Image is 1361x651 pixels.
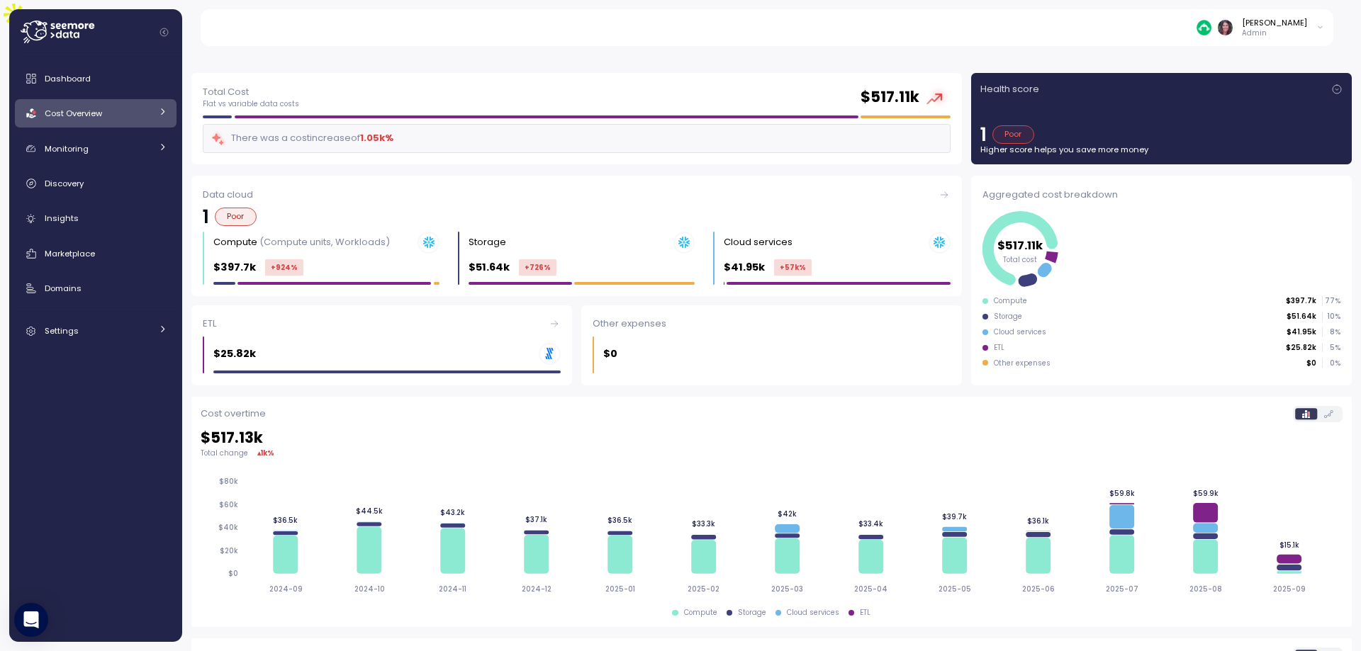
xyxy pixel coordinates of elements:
[1218,20,1233,35] img: ACg8ocLDuIZlR5f2kIgtapDwVC7yp445s3OgbrQTIAV7qYj8P05r5pI=s96-c
[1109,489,1134,499] tspan: $59.8k
[191,305,572,385] a: ETL$25.82k
[1286,343,1316,353] p: $25.82k
[939,584,971,594] tspan: 2025-05
[15,205,177,233] a: Insights
[219,477,238,487] tspan: $80k
[211,130,393,147] div: There was a cost increase of
[213,346,256,362] p: $25.82k
[45,283,82,294] span: Domains
[519,259,556,276] div: +726 %
[771,584,803,594] tspan: 2025-03
[15,239,177,268] a: Marketplace
[469,259,510,276] p: $51.64k
[228,570,238,579] tspan: $0
[215,208,257,226] div: Poor
[778,509,797,519] tspan: $42k
[994,358,1051,368] div: Other expenses
[942,512,967,521] tspan: $39.7k
[1323,327,1340,337] p: 8 %
[994,327,1046,337] div: Cloud services
[45,73,91,84] span: Dashboard
[980,82,1039,96] p: Health score
[1287,312,1316,322] p: $51.64k
[992,125,1034,144] div: Poor
[1242,17,1307,28] div: [PERSON_NAME]
[203,317,561,331] div: ETL
[45,325,79,336] span: Settings
[692,520,715,529] tspan: $33.3k
[1323,343,1340,353] p: 5 %
[787,608,839,618] div: Cloud services
[860,608,870,618] div: ETL
[861,87,919,108] h2: $ 517.11k
[688,584,719,594] tspan: 2025-02
[213,235,390,249] div: Compute
[15,135,177,163] a: Monitoring
[15,274,177,302] a: Domains
[1022,584,1055,594] tspan: 2025-06
[980,125,987,144] p: 1
[684,608,717,618] div: Compute
[273,516,298,525] tspan: $36.5k
[15,169,177,198] a: Discovery
[1323,312,1340,322] p: 10 %
[269,584,302,594] tspan: 2024-09
[218,523,238,533] tspan: $40k
[858,519,883,528] tspan: $33.4k
[724,259,765,276] p: $41.95k
[15,317,177,345] a: Settings
[203,208,209,226] p: 1
[982,188,1340,202] div: Aggregated cost breakdown
[1306,358,1316,368] p: $0
[201,407,266,421] p: Cost overtime
[213,259,256,276] p: $397.7k
[220,546,238,555] tspan: $20k
[522,584,551,594] tspan: 2024-12
[603,346,617,362] p: $0
[994,296,1027,306] div: Compute
[1004,254,1038,264] tspan: Total cost
[191,176,962,295] a: Data cloud1PoorCompute (Compute units, Workloads)$397.7k+924%Storage $51.64k+726%Cloud services $...
[45,178,84,189] span: Discovery
[203,99,299,109] p: Flat vs variable data costs
[45,143,89,154] span: Monitoring
[14,603,48,637] div: Open Intercom Messenger
[201,428,1343,448] h2: $ 517.13k
[525,515,547,524] tspan: $37.1k
[1286,296,1316,306] p: $397.7k
[440,509,465,518] tspan: $43.2k
[1106,584,1138,594] tspan: 2025-07
[854,584,887,594] tspan: 2025-04
[593,317,951,331] div: Other expenses
[45,213,79,224] span: Insights
[201,448,248,458] p: Total change
[980,144,1343,155] p: Higher score helps you save more money
[356,506,383,516] tspan: $44.5k
[1273,584,1306,594] tspan: 2025-09
[259,235,390,249] p: (Compute units, Workloads)
[1323,358,1340,368] p: 0 %
[605,584,635,594] tspan: 2025-01
[1189,584,1222,594] tspan: 2025-08
[994,343,1004,353] div: ETL
[354,584,384,594] tspan: 2024-10
[607,516,632,525] tspan: $36.5k
[203,188,951,202] div: Data cloud
[724,235,792,249] div: Cloud services
[1242,28,1307,38] p: Admin
[1192,489,1218,498] tspan: $59.9k
[469,235,506,249] div: Storage
[994,312,1022,322] div: Storage
[219,500,238,509] tspan: $60k
[45,248,95,259] span: Marketplace
[360,131,393,145] div: 1.05k %
[203,85,299,99] p: Total Cost
[265,259,303,276] div: +924 %
[155,27,173,38] button: Collapse navigation
[1323,296,1340,306] p: 77 %
[1027,516,1049,526] tspan: $36.1k
[439,584,466,594] tspan: 2024-11
[774,259,812,276] div: +57k %
[998,237,1044,253] tspan: $517.11k
[15,99,177,128] a: Cost Overview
